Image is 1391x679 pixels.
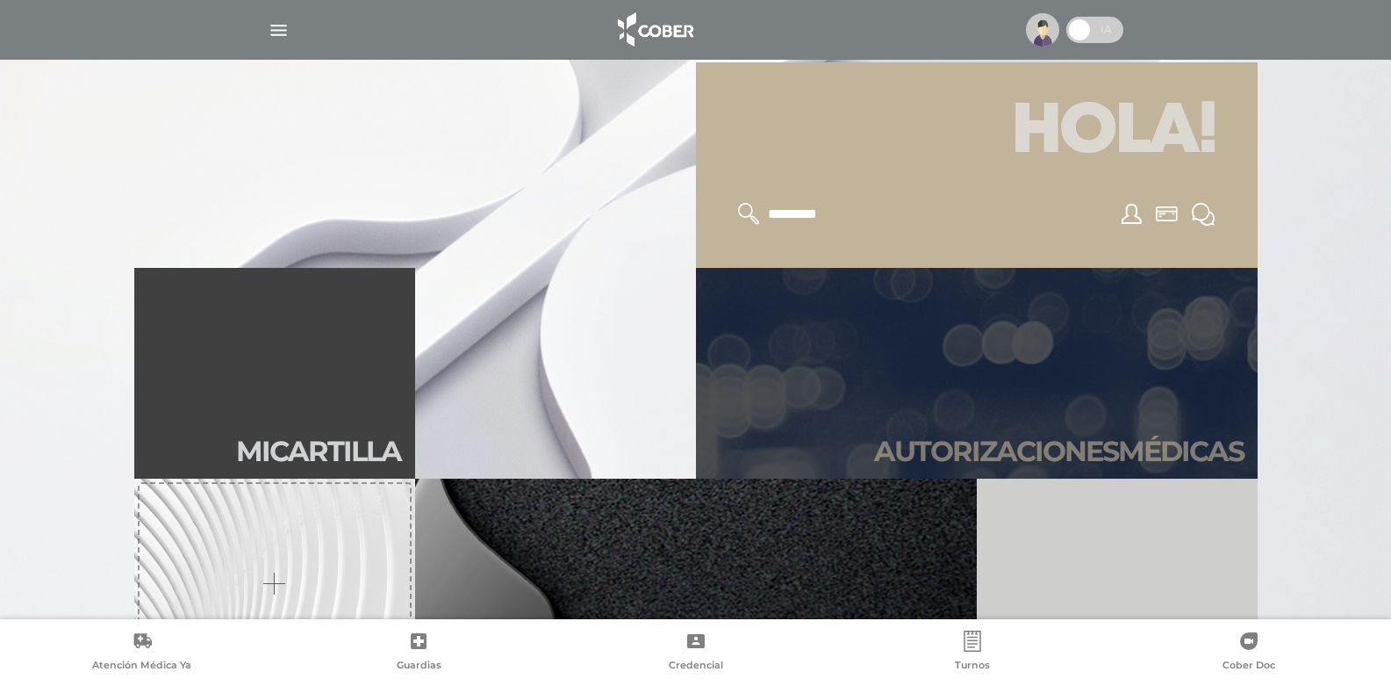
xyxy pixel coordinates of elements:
[696,268,1258,479] a: Autorizacionesmédicas
[1026,13,1059,47] img: profile-placeholder.svg
[236,435,401,468] h2: Mi car tilla
[834,631,1110,675] a: Turnos
[4,631,280,675] a: Atención Médica Ya
[1223,659,1275,675] span: Cober Doc
[280,631,556,675] a: Guardias
[717,83,1237,182] h1: Hola!
[557,631,834,675] a: Credencial
[134,268,415,479] a: Micartilla
[1111,631,1387,675] a: Cober Doc
[92,659,191,675] span: Atención Médica Ya
[397,659,441,675] span: Guardias
[608,9,700,51] img: logo_cober_home-white.png
[874,435,1244,468] h2: Autori zaciones médicas
[669,659,723,675] span: Credencial
[955,659,990,675] span: Turnos
[268,19,290,41] img: Cober_menu-lines-white.svg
